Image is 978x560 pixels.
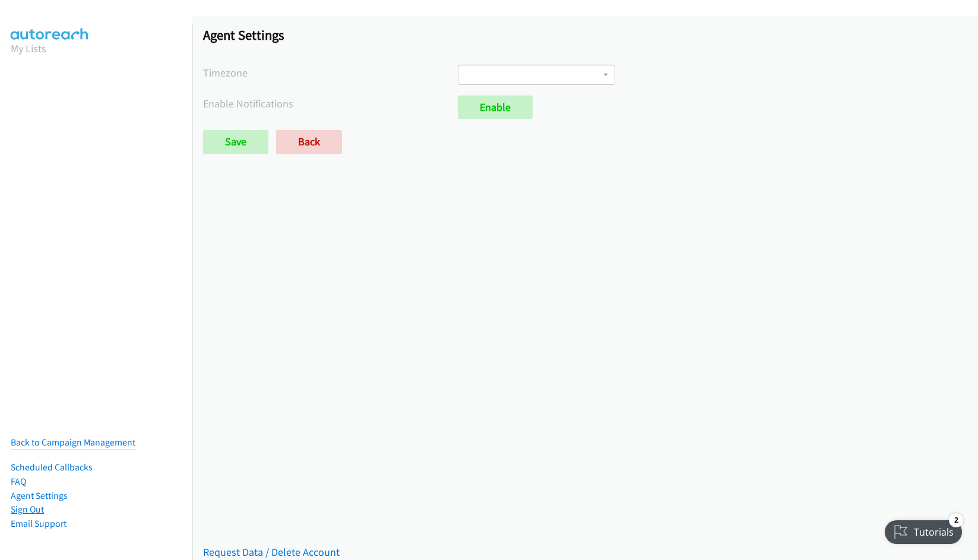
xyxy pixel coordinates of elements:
[203,130,268,154] input: Save
[11,462,93,473] a: Scheduled Callbacks
[11,42,46,55] a: My Lists
[276,130,342,154] a: Back
[203,65,458,81] label: Timezone
[203,545,340,559] a: Request Data / Delete Account
[458,96,533,119] a: Enable
[878,508,969,551] iframe: Checklist
[11,437,135,448] a: Back to Campaign Management
[11,476,26,487] a: FAQ
[11,490,68,501] a: Agent Settings
[203,96,458,112] label: Enable Notifications
[203,27,967,43] h1: Agent Settings
[11,504,44,515] a: Sign Out
[11,518,67,529] a: Email Support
